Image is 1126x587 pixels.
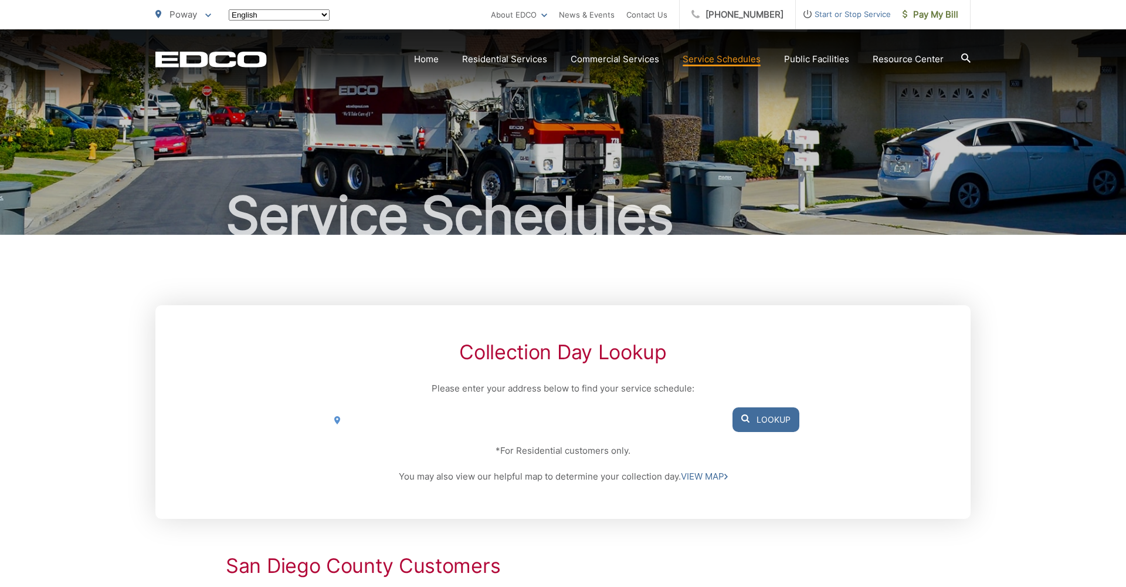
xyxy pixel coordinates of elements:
[784,52,849,66] a: Public Facilities
[732,407,799,432] button: Lookup
[155,187,971,245] h1: Service Schedules
[626,8,667,22] a: Contact Us
[327,340,799,364] h2: Collection Day Lookup
[327,382,799,396] p: Please enter your address below to find your service schedule:
[873,52,944,66] a: Resource Center
[155,51,267,68] a: EDCD logo. Return to the homepage.
[681,470,728,484] a: VIEW MAP
[683,52,761,66] a: Service Schedules
[462,52,547,66] a: Residential Services
[229,9,330,21] select: Select a language
[169,9,197,20] span: Poway
[226,554,900,578] h2: San Diego County Customers
[327,470,799,484] p: You may also view our helpful map to determine your collection day.
[491,8,547,22] a: About EDCO
[571,52,659,66] a: Commercial Services
[559,8,615,22] a: News & Events
[327,444,799,458] p: *For Residential customers only.
[903,8,958,22] span: Pay My Bill
[414,52,439,66] a: Home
